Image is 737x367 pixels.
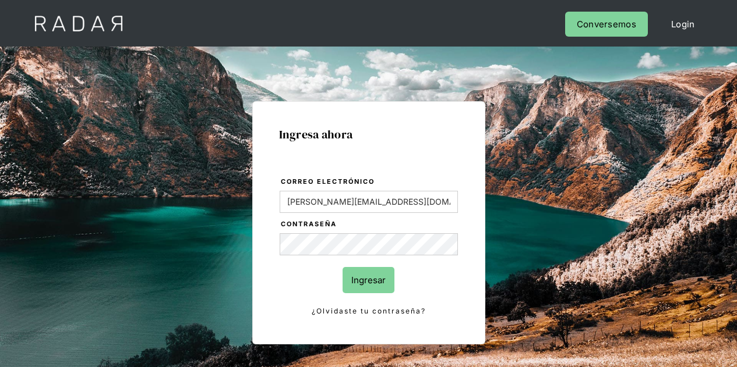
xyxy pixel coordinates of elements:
[565,12,648,37] a: Conversemos
[280,191,458,213] input: bruce@wayne.com
[281,176,458,188] label: Correo electrónico
[281,219,458,230] label: Contraseña
[279,128,459,141] h1: Ingresa ahora
[279,176,459,318] form: Login Form
[343,267,394,293] input: Ingresar
[660,12,707,37] a: Login
[280,305,458,318] a: ¿Olvidaste tu contraseña?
